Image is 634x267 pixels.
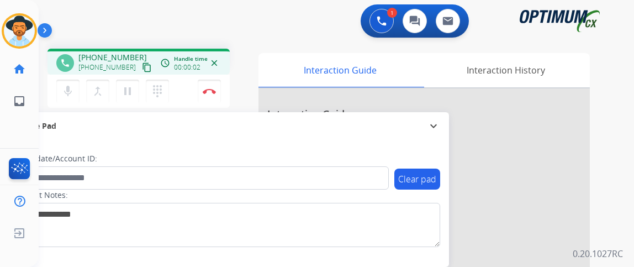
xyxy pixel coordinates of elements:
mat-icon: close [209,58,219,68]
mat-icon: access_time [160,58,170,68]
button: Clear pad [394,169,440,190]
label: Contact Notes: [14,190,68,201]
mat-icon: merge_type [91,85,104,98]
mat-icon: inbox [13,95,26,108]
mat-icon: content_copy [142,62,152,72]
span: [PHONE_NUMBER] [78,63,136,72]
div: 1 [387,8,397,18]
span: 00:00:02 [174,63,200,72]
mat-icon: phone [60,58,70,68]
div: Interaction History [421,53,590,87]
img: avatar [4,15,35,46]
mat-icon: mic [61,85,75,98]
div: Interaction Guide [258,53,421,87]
p: 0.20.1027RC [573,247,623,260]
label: Candidate/Account ID: [14,153,97,164]
img: control [203,88,216,94]
span: [PHONE_NUMBER] [78,52,147,63]
span: Handle time [174,55,208,63]
mat-icon: expand_more [427,119,440,133]
mat-icon: dialpad [151,85,164,98]
mat-icon: home [13,62,26,76]
mat-icon: pause [121,85,134,98]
